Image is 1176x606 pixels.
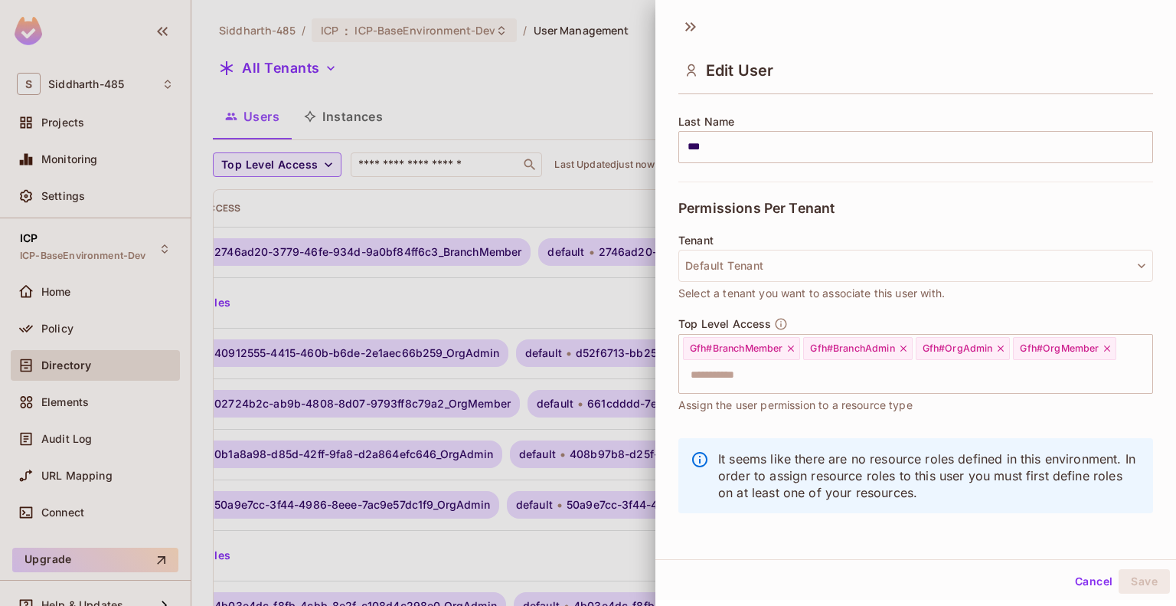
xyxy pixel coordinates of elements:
span: Gfh#BranchMember [690,342,782,355]
div: Gfh#BranchAdmin [803,337,912,360]
span: Permissions Per Tenant [678,201,835,216]
button: Save [1119,569,1170,594]
div: Gfh#OrgAdmin [916,337,1011,360]
p: It seems like there are no resource roles defined in this environment. In order to assign resourc... [718,450,1141,501]
span: Top Level Access [678,318,771,330]
span: Tenant [678,234,714,247]
button: Default Tenant [678,250,1153,282]
span: Gfh#OrgAdmin [923,342,993,355]
button: Cancel [1069,569,1119,594]
span: Select a tenant you want to associate this user with. [678,285,945,302]
span: Last Name [678,116,734,128]
span: Edit User [706,61,773,80]
span: Assign the user permission to a resource type [678,397,913,414]
div: Gfh#BranchMember [683,337,800,360]
div: Gfh#OrgMember [1013,337,1116,360]
button: Open [1145,362,1148,365]
span: Gfh#BranchAdmin [810,342,894,355]
span: Gfh#OrgMember [1020,342,1099,355]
